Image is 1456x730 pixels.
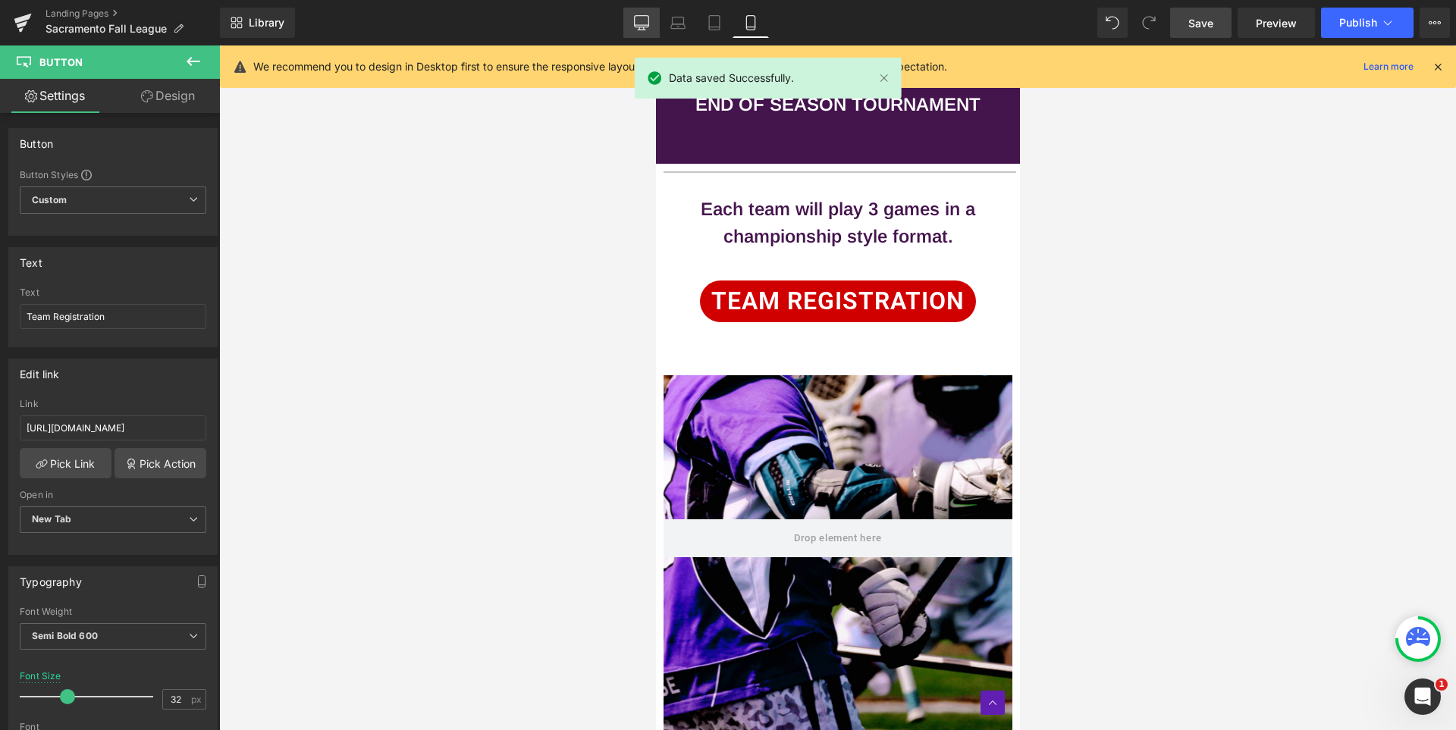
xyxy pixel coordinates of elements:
[1134,8,1164,38] button: Redo
[1404,678,1441,715] iframe: Intercom live chat
[623,8,660,38] a: Desktop
[20,168,206,180] div: Button Styles
[20,606,206,617] div: Font Weight
[115,448,206,478] a: Pick Action
[733,8,769,38] a: Mobile
[44,235,321,276] a: Team Registration
[1357,58,1420,76] a: Learn more
[45,23,167,35] span: Sacramento Fall League
[1420,8,1450,38] button: More
[669,70,794,86] span: Data saved Successfully.
[20,359,60,381] div: Edit link
[1238,8,1315,38] a: Preview
[32,630,98,641] b: Semi Bold 600
[1256,15,1297,31] span: Preview
[39,56,83,68] span: Button
[191,694,204,704] span: px
[696,8,733,38] a: Tablet
[1436,678,1448,691] span: 1
[20,248,42,269] div: Text
[32,194,67,207] b: Custom
[20,129,53,150] div: Button
[1321,8,1414,38] button: Publish
[45,8,220,20] a: Landing Pages
[20,567,82,588] div: Typography
[1188,15,1213,31] span: Save
[20,399,206,409] div: Link
[660,8,696,38] a: Laptop
[113,79,223,113] a: Design
[20,287,206,298] div: Text
[253,58,947,75] p: We recommend you to design in Desktop first to ensure the responsive layout would display correct...
[220,8,295,38] a: New Library
[20,415,206,440] input: https://your-shop.myshopify.com
[249,16,284,30] span: Library
[20,671,61,681] div: Font Size
[8,150,356,205] h1: Each team will play 3 games in a championship style format.
[1339,17,1377,29] span: Publish
[32,513,71,525] b: New Tab
[20,490,206,500] div: Open in
[1097,8,1128,38] button: Undo
[20,448,111,478] a: Pick Link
